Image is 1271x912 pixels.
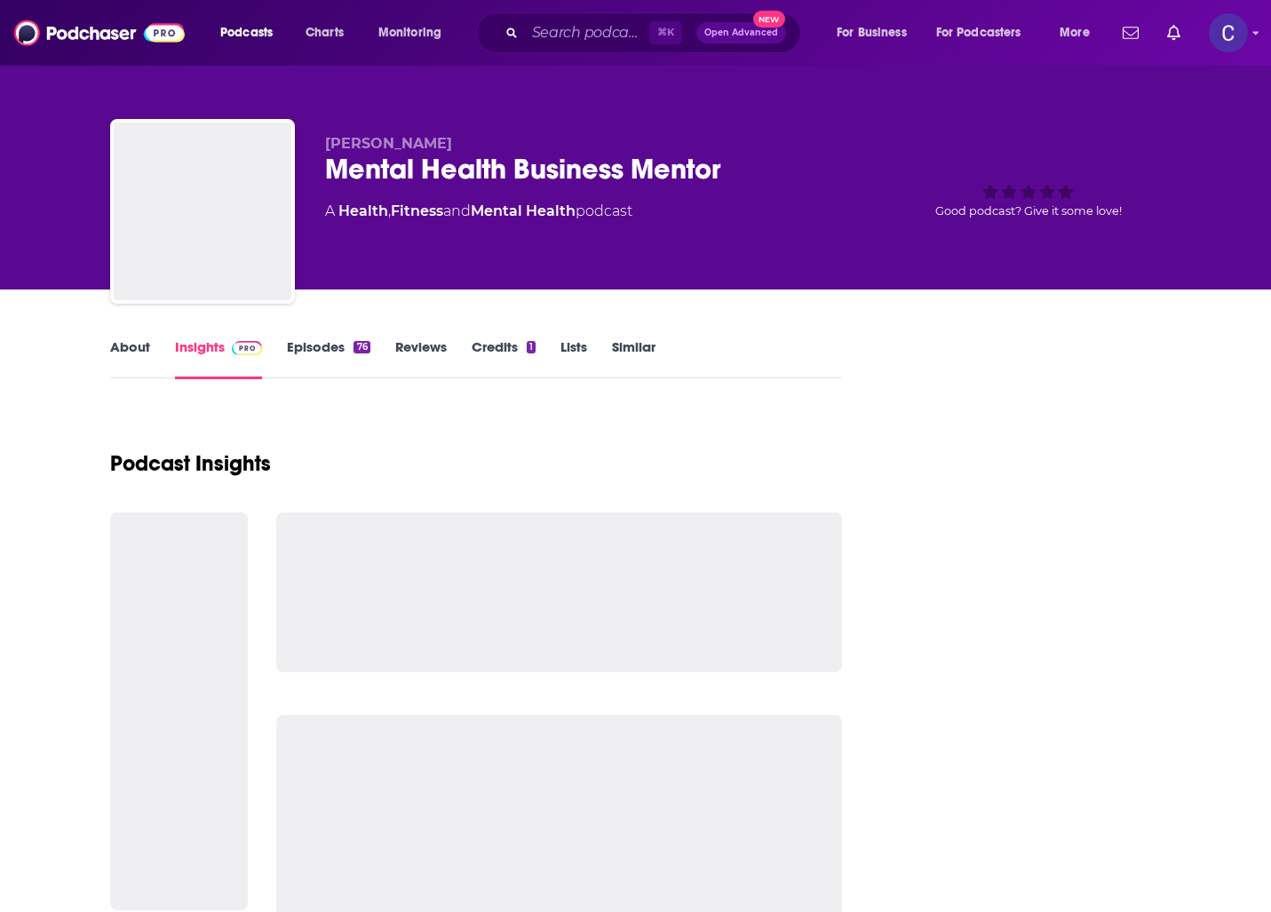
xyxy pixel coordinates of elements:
[110,338,150,379] a: About
[325,201,632,222] div: A podcast
[353,341,369,353] div: 76
[287,338,369,379] a: Episodes76
[704,28,778,37] span: Open Advanced
[388,202,391,219] span: ,
[753,11,785,28] span: New
[472,338,536,379] a: Credits1
[612,338,655,379] a: Similar
[110,450,271,477] h1: Podcast Insights
[1209,13,1248,52] button: Show profile menu
[1116,18,1146,48] a: Show notifications dropdown
[493,12,818,53] div: Search podcasts, credits, & more...
[935,204,1122,218] span: Good podcast? Give it some love!
[1160,18,1188,48] a: Show notifications dropdown
[378,20,441,45] span: Monitoring
[294,19,354,47] a: Charts
[1047,19,1112,47] button: open menu
[471,202,576,219] a: Mental Health
[696,22,786,44] button: Open AdvancedNew
[824,19,929,47] button: open menu
[306,20,344,45] span: Charts
[208,19,296,47] button: open menu
[936,20,1021,45] span: For Podcasters
[895,135,1162,245] div: Good podcast? Give it some love!
[391,202,443,219] a: Fitness
[560,338,587,379] a: Lists
[1209,13,1248,52] img: User Profile
[649,21,682,44] span: ⌘ K
[220,20,273,45] span: Podcasts
[232,341,263,355] img: Podchaser Pro
[1060,20,1090,45] span: More
[1209,13,1248,52] span: Logged in as publicityxxtina
[325,135,452,152] span: [PERSON_NAME]
[443,202,471,219] span: and
[14,16,185,50] img: Podchaser - Follow, Share and Rate Podcasts
[925,19,1047,47] button: open menu
[837,20,907,45] span: For Business
[338,202,388,219] a: Health
[366,19,465,47] button: open menu
[395,338,447,379] a: Reviews
[527,341,536,353] div: 1
[175,338,263,379] a: InsightsPodchaser Pro
[525,19,649,47] input: Search podcasts, credits, & more...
